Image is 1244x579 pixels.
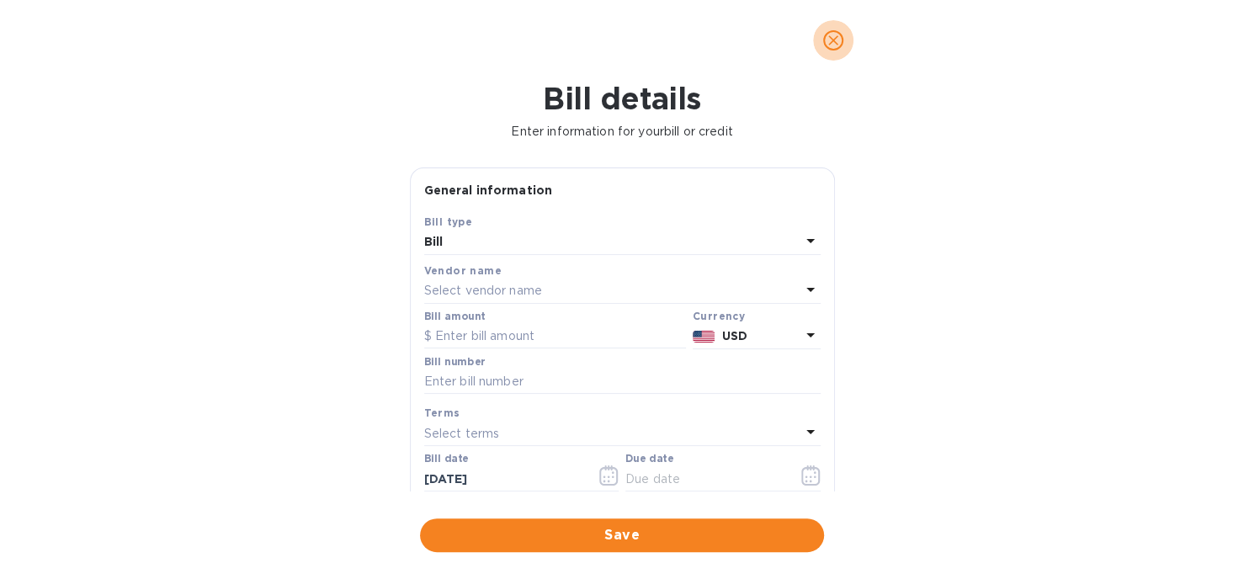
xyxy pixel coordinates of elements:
p: Enter information for your bill or credit [13,123,1231,141]
input: Enter bill number [424,369,821,395]
label: Bill date [424,454,469,465]
b: Currency [693,310,745,322]
label: Bill amount [424,311,485,321]
label: Due date [625,454,673,465]
button: close [813,20,853,61]
b: USD [721,329,747,343]
button: Save [420,518,824,552]
b: Vendor name [424,264,502,277]
input: Select date [424,466,583,491]
h1: Bill details [13,81,1231,116]
input: Due date [625,466,784,491]
b: Terms [424,406,460,419]
b: General information [424,183,553,197]
label: Bill number [424,357,485,367]
input: $ Enter bill amount [424,324,686,349]
img: USD [693,331,715,343]
b: Bill [424,235,444,248]
p: Select terms [424,425,500,443]
b: Bill type [424,215,473,228]
span: Save [433,525,811,545]
p: Select vendor name [424,282,542,300]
